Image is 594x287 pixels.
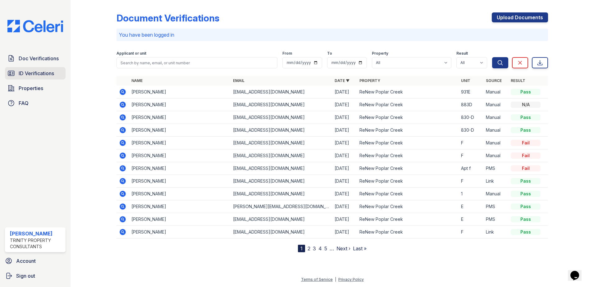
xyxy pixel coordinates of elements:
[2,255,68,267] a: Account
[511,203,541,210] div: Pass
[357,200,459,213] td: ReNew Poplar Creek
[231,98,332,111] td: [EMAIL_ADDRESS][DOMAIN_NAME]
[357,86,459,98] td: ReNew Poplar Creek
[332,124,357,137] td: [DATE]
[483,200,508,213] td: PMS
[117,51,146,56] label: Applicant or unit
[233,78,244,83] a: Email
[332,200,357,213] td: [DATE]
[459,188,483,200] td: 1
[231,149,332,162] td: [EMAIL_ADDRESS][DOMAIN_NAME]
[357,213,459,226] td: ReNew Poplar Creek
[483,111,508,124] td: Manual
[459,98,483,111] td: 883D
[357,188,459,200] td: ReNew Poplar Creek
[357,137,459,149] td: ReNew Poplar Creek
[459,213,483,226] td: E
[5,97,66,109] a: FAQ
[19,55,59,62] span: Doc Verifications
[511,140,541,146] div: Fail
[129,86,231,98] td: [PERSON_NAME]
[129,124,231,137] td: [PERSON_NAME]
[338,277,364,282] a: Privacy Policy
[298,245,305,252] div: 1
[372,51,388,56] label: Property
[483,137,508,149] td: Manual
[308,245,310,252] a: 2
[459,226,483,239] td: F
[332,149,357,162] td: [DATE]
[511,102,541,108] div: N/A
[359,78,380,83] a: Property
[5,52,66,65] a: Doc Verifications
[483,124,508,137] td: Manual
[2,270,68,282] a: Sign out
[332,111,357,124] td: [DATE]
[19,84,43,92] span: Properties
[16,257,36,265] span: Account
[483,175,508,188] td: Link
[231,137,332,149] td: [EMAIL_ADDRESS][DOMAIN_NAME]
[511,127,541,133] div: Pass
[231,188,332,200] td: [EMAIL_ADDRESS][DOMAIN_NAME]
[301,277,333,282] a: Terms of Service
[5,82,66,94] a: Properties
[332,162,357,175] td: [DATE]
[483,188,508,200] td: Manual
[324,245,327,252] a: 5
[332,175,357,188] td: [DATE]
[332,226,357,239] td: [DATE]
[511,216,541,222] div: Pass
[568,262,588,281] iframe: chat widget
[483,98,508,111] td: Manual
[19,70,54,77] span: ID Verifications
[456,51,468,56] label: Result
[231,86,332,98] td: [EMAIL_ADDRESS][DOMAIN_NAME]
[332,137,357,149] td: [DATE]
[459,86,483,98] td: 931E
[10,230,63,237] div: [PERSON_NAME]
[231,162,332,175] td: [EMAIL_ADDRESS][DOMAIN_NAME]
[357,124,459,137] td: ReNew Poplar Creek
[327,51,332,56] label: To
[511,165,541,171] div: Fail
[129,149,231,162] td: [PERSON_NAME]
[5,67,66,80] a: ID Verifications
[129,175,231,188] td: [PERSON_NAME]
[483,226,508,239] td: Link
[10,237,63,250] div: Trinity Property Consultants
[117,57,277,68] input: Search by name, email, or unit number
[129,213,231,226] td: [PERSON_NAME]
[231,175,332,188] td: [EMAIL_ADDRESS][DOMAIN_NAME]
[357,226,459,239] td: ReNew Poplar Creek
[335,78,350,83] a: Date ▼
[330,245,334,252] span: …
[332,98,357,111] td: [DATE]
[2,20,68,32] img: CE_Logo_Blue-a8612792a0a2168367f1c8372b55b34899dd931a85d93a1a3d3e32e68fde9ad4.png
[336,245,350,252] a: Next ›
[511,229,541,235] div: Pass
[357,162,459,175] td: ReNew Poplar Creek
[353,245,367,252] a: Last »
[282,51,292,56] label: From
[131,78,143,83] a: Name
[117,12,219,24] div: Document Verifications
[231,124,332,137] td: [EMAIL_ADDRESS][DOMAIN_NAME]
[129,226,231,239] td: [PERSON_NAME]
[461,78,470,83] a: Unit
[483,86,508,98] td: Manual
[119,31,546,39] p: You have been logged in
[459,175,483,188] td: F
[511,153,541,159] div: Fail
[459,124,483,137] td: 830-D
[231,200,332,213] td: [PERSON_NAME][EMAIL_ADDRESS][DOMAIN_NAME]
[332,86,357,98] td: [DATE]
[129,188,231,200] td: [PERSON_NAME]
[459,111,483,124] td: 830-D
[129,137,231,149] td: [PERSON_NAME]
[459,200,483,213] td: E
[483,162,508,175] td: PMS
[231,226,332,239] td: [EMAIL_ADDRESS][DOMAIN_NAME]
[129,200,231,213] td: [PERSON_NAME]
